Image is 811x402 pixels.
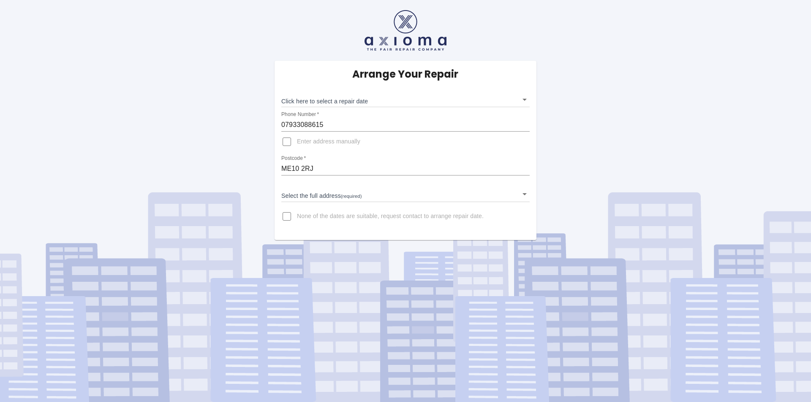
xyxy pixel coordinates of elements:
[365,10,446,51] img: axioma
[297,212,484,221] span: None of the dates are suitable, request contact to arrange repair date.
[281,111,319,118] label: Phone Number
[297,138,360,146] span: Enter address manually
[281,155,306,162] label: Postcode
[352,67,458,81] h5: Arrange Your Repair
